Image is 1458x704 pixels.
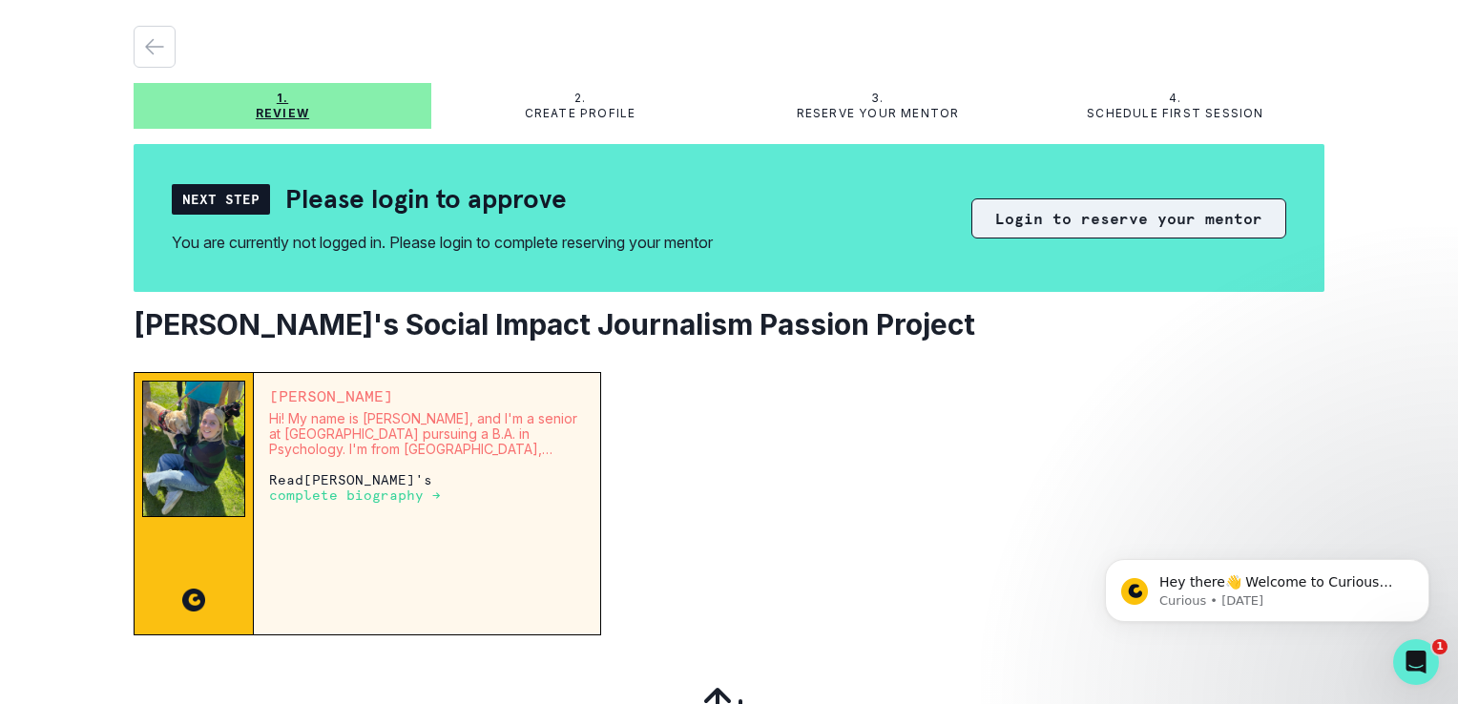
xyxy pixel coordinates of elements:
span: 1 [1432,639,1448,654]
p: [PERSON_NAME] [269,388,585,404]
p: complete biography → [269,487,441,503]
h2: [PERSON_NAME]'s Social Impact Journalism Passion Project [134,307,1324,342]
button: Login to reserve your mentor [971,198,1286,238]
p: 4. [1169,91,1181,106]
p: Reserve your mentor [797,106,960,121]
p: Review [256,106,309,121]
p: 2. [574,91,586,106]
img: CC image [182,589,205,611]
p: 3. [871,91,884,106]
p: Create profile [525,106,636,121]
iframe: Intercom notifications message [1076,519,1458,652]
p: Hi! My name is [PERSON_NAME], and I'm a senior at [GEOGRAPHIC_DATA] pursuing a B.A. in Psychology... [269,411,585,457]
p: Schedule first session [1087,106,1263,121]
h2: Please login to approve [285,182,567,216]
p: Read [PERSON_NAME] 's [269,472,585,503]
img: Mentor Image [142,381,245,516]
div: Next Step [172,184,270,215]
iframe: Intercom live chat [1393,639,1439,685]
p: 1. [277,91,288,106]
div: You are currently not logged in. Please login to complete reserving your mentor [172,231,713,254]
a: complete biography → [269,487,441,503]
